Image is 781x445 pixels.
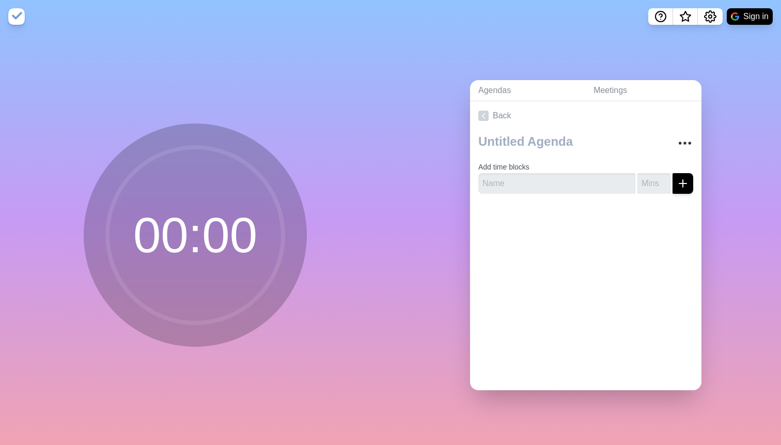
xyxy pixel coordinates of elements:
[727,8,773,25] button: Sign in
[731,12,739,21] img: google logo
[478,163,529,171] label: Add time blocks
[698,8,723,25] button: Settings
[673,8,698,25] button: What’s new
[478,173,635,194] input: Name
[585,80,701,101] a: Meetings
[470,80,585,101] a: Agendas
[470,101,701,130] a: Back
[648,8,673,25] button: Help
[637,173,670,194] input: Mins
[8,8,25,25] img: timeblocks logo
[675,133,695,154] button: More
